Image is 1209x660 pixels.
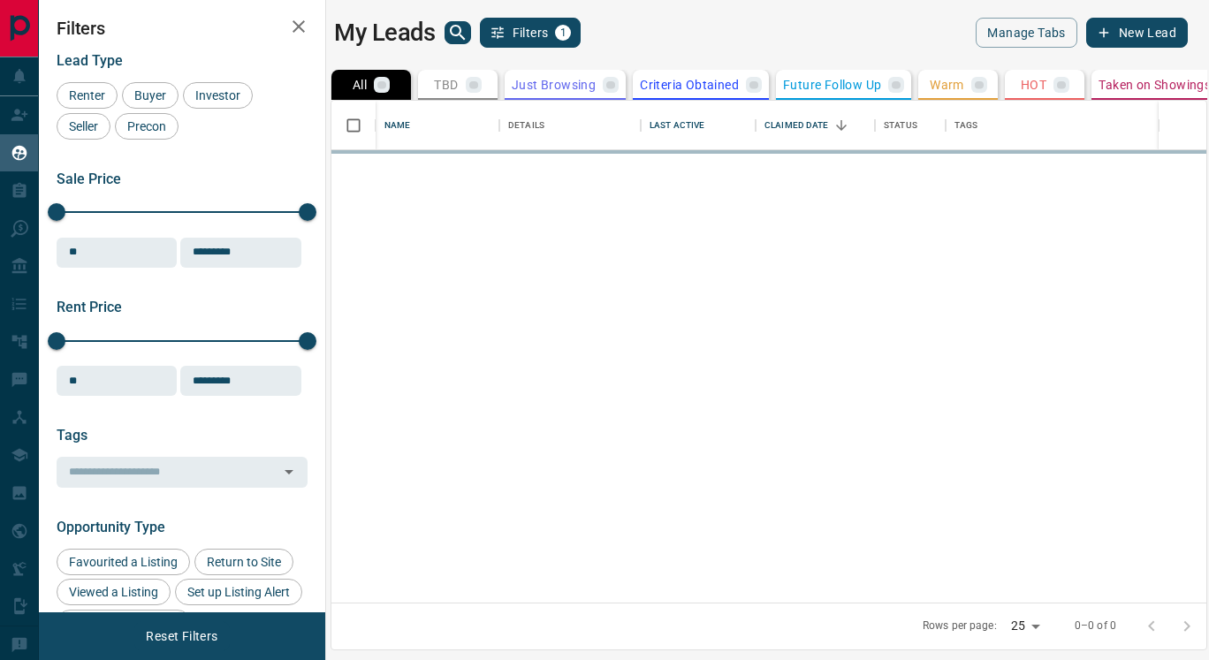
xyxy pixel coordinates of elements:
div: Name [376,101,499,150]
div: Last Active [650,101,704,150]
div: Tags [946,101,1160,150]
span: Return to Site [201,555,287,569]
span: Viewed a Listing [63,585,164,599]
div: Claimed Date [756,101,875,150]
div: Investor [183,82,253,109]
span: Opportunity Type [57,519,165,535]
span: Buyer [128,88,172,102]
p: Warm [930,79,964,91]
div: Buyer [122,82,179,109]
span: Rent Price [57,299,122,315]
button: Filters1 [480,18,582,48]
span: Tags [57,427,87,444]
h2: Filters [57,18,308,39]
button: Open [277,459,301,484]
button: Reset Filters [134,621,229,651]
div: Last Active [641,101,756,150]
p: 0–0 of 0 [1075,618,1116,633]
div: Seller [57,113,110,140]
div: Name [384,101,411,150]
span: Renter [63,88,111,102]
p: All [353,79,367,91]
div: Claimed Date [764,101,829,150]
span: Lead Type [57,52,123,69]
div: Return to Site [194,549,293,575]
div: Set up Listing Alert [175,579,302,605]
h1: My Leads [334,19,436,47]
div: Tags [954,101,978,150]
div: Details [508,101,544,150]
p: Just Browsing [512,79,596,91]
div: Details [499,101,641,150]
div: Precon [115,113,179,140]
button: search button [445,21,471,44]
span: Precon [121,119,172,133]
div: 25 [1004,613,1046,639]
p: HOT [1021,79,1046,91]
button: Manage Tabs [976,18,1076,48]
p: Criteria Obtained [640,79,739,91]
span: Seller [63,119,104,133]
p: Future Follow Up [783,79,881,91]
div: Status [884,101,917,150]
span: Sale Price [57,171,121,187]
span: Investor [189,88,247,102]
span: Set up Listing Alert [181,585,296,599]
span: 1 [557,27,569,39]
p: TBD [434,79,458,91]
p: Rows per page: [923,618,997,633]
span: Favourited a Listing [63,555,184,569]
div: Status [875,101,946,150]
button: New Lead [1086,18,1188,48]
button: Sort [829,113,854,138]
div: Viewed a Listing [57,579,171,605]
div: Favourited a Listing [57,549,190,575]
div: Renter [57,82,118,109]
